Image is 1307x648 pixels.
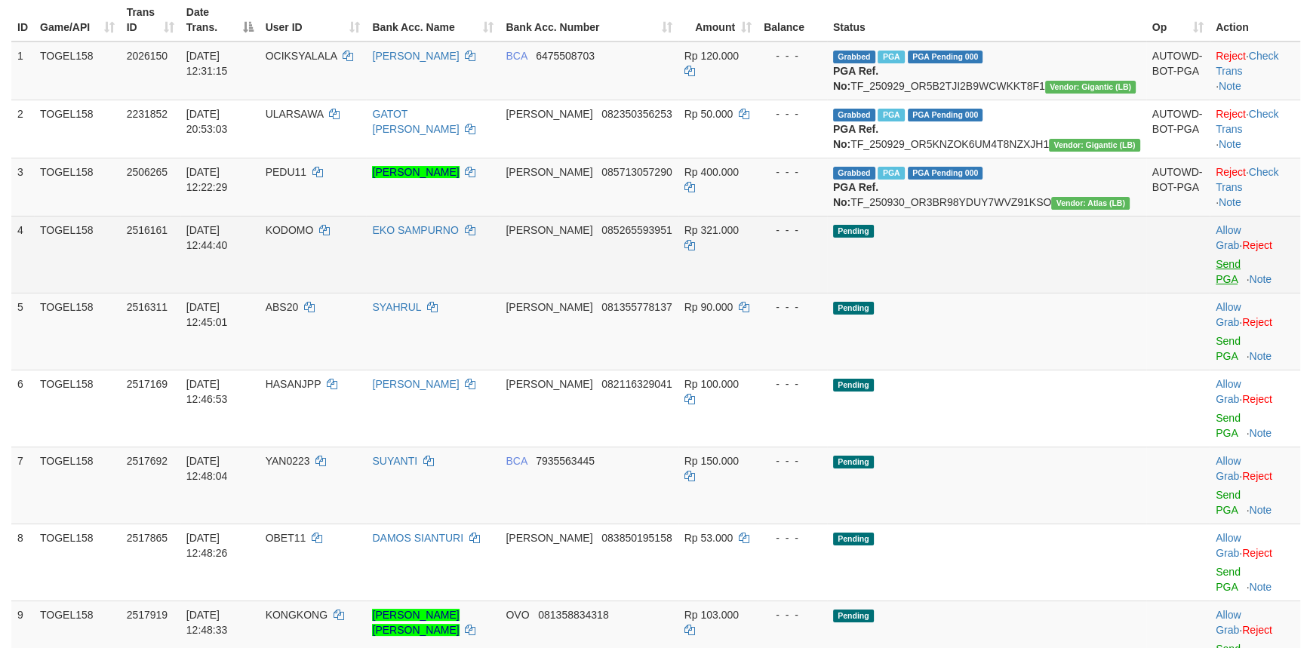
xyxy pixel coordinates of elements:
[11,447,34,524] td: 7
[601,166,672,178] span: Copy 085713057290 to clipboard
[506,455,527,467] span: BCA
[186,378,228,405] span: [DATE] 12:46:53
[1242,547,1272,559] a: Reject
[1216,224,1241,251] a: Allow Grab
[34,100,121,158] td: TOGEL158
[684,108,733,120] span: Rp 50.000
[1210,447,1300,524] td: ·
[506,108,592,120] span: [PERSON_NAME]
[1216,301,1242,328] span: ·
[266,301,299,313] span: ABS20
[1216,108,1246,120] a: Reject
[1249,350,1272,362] a: Note
[1216,532,1242,559] span: ·
[11,100,34,158] td: 2
[1216,50,1278,77] a: Check Trans
[601,301,672,313] span: Copy 081355778137 to clipboard
[34,41,121,100] td: TOGEL158
[1210,41,1300,100] td: · ·
[833,225,874,238] span: Pending
[1242,624,1272,636] a: Reject
[1216,166,1278,193] a: Check Trans
[878,109,904,121] span: Marked by azecs1
[372,378,459,390] a: [PERSON_NAME]
[827,41,1146,100] td: TF_250929_OR5B2TJI2B9WCWKKT8F1
[684,301,733,313] span: Rp 90.000
[1146,100,1210,158] td: AUTOWD-BOT-PGA
[684,532,733,544] span: Rp 53.000
[601,378,672,390] span: Copy 082116329041 to clipboard
[1249,273,1272,285] a: Note
[538,609,608,621] span: Copy 081358834318 to clipboard
[1146,158,1210,216] td: AUTOWD-BOT-PGA
[186,301,228,328] span: [DATE] 12:45:01
[506,301,592,313] span: [PERSON_NAME]
[601,532,672,544] span: Copy 083850195158 to clipboard
[1216,50,1246,62] a: Reject
[1210,158,1300,216] td: · ·
[372,301,421,313] a: SYAHRUL
[833,51,875,63] span: Grabbed
[1210,293,1300,370] td: ·
[266,50,337,62] span: OCIKSYALALA
[127,108,168,120] span: 2231852
[266,609,328,621] span: KONGKONG
[186,609,228,636] span: [DATE] 12:48:33
[764,164,821,180] div: - - -
[1219,138,1241,150] a: Note
[1216,455,1241,482] a: Allow Grab
[34,293,121,370] td: TOGEL158
[1216,378,1242,405] span: ·
[266,455,310,467] span: YAN0223
[764,607,821,622] div: - - -
[878,51,904,63] span: Marked by azecs1
[1216,455,1242,482] span: ·
[372,166,459,178] a: [PERSON_NAME]
[11,216,34,293] td: 4
[833,456,874,468] span: Pending
[833,109,875,121] span: Grabbed
[266,532,306,544] span: OBET11
[372,455,417,467] a: SUYANTI
[1216,335,1241,362] a: Send PGA
[827,158,1146,216] td: TF_250930_OR3BR98YDUY7WVZ91KSO
[684,224,739,236] span: Rp 321.000
[1242,470,1272,482] a: Reject
[127,455,168,467] span: 2517692
[684,166,739,178] span: Rp 400.000
[536,455,595,467] span: Copy 7935563445 to clipboard
[186,455,228,482] span: [DATE] 12:48:04
[11,370,34,447] td: 6
[1219,80,1241,92] a: Note
[833,610,874,622] span: Pending
[506,378,592,390] span: [PERSON_NAME]
[833,65,878,92] b: PGA Ref. No:
[833,167,875,180] span: Grabbed
[1242,393,1272,405] a: Reject
[1242,316,1272,328] a: Reject
[127,301,168,313] span: 2516311
[764,223,821,238] div: - - -
[764,299,821,315] div: - - -
[684,455,739,467] span: Rp 150.000
[186,166,228,193] span: [DATE] 12:22:29
[506,532,592,544] span: [PERSON_NAME]
[186,50,228,77] span: [DATE] 12:31:15
[1216,532,1241,559] a: Allow Grab
[827,100,1146,158] td: TF_250929_OR5KNZOK6UM4T8NZXJH1
[684,609,739,621] span: Rp 103.000
[1216,378,1241,405] a: Allow Grab
[908,109,983,121] span: PGA Pending
[764,530,821,545] div: - - -
[506,224,592,236] span: [PERSON_NAME]
[372,609,459,636] a: [PERSON_NAME] [PERSON_NAME]
[833,379,874,392] span: Pending
[1146,41,1210,100] td: AUTOWD-BOT-PGA
[127,378,168,390] span: 2517169
[127,50,168,62] span: 2026150
[506,166,592,178] span: [PERSON_NAME]
[11,158,34,216] td: 3
[764,376,821,392] div: - - -
[601,224,672,236] span: Copy 085265593951 to clipboard
[186,224,228,251] span: [DATE] 12:44:40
